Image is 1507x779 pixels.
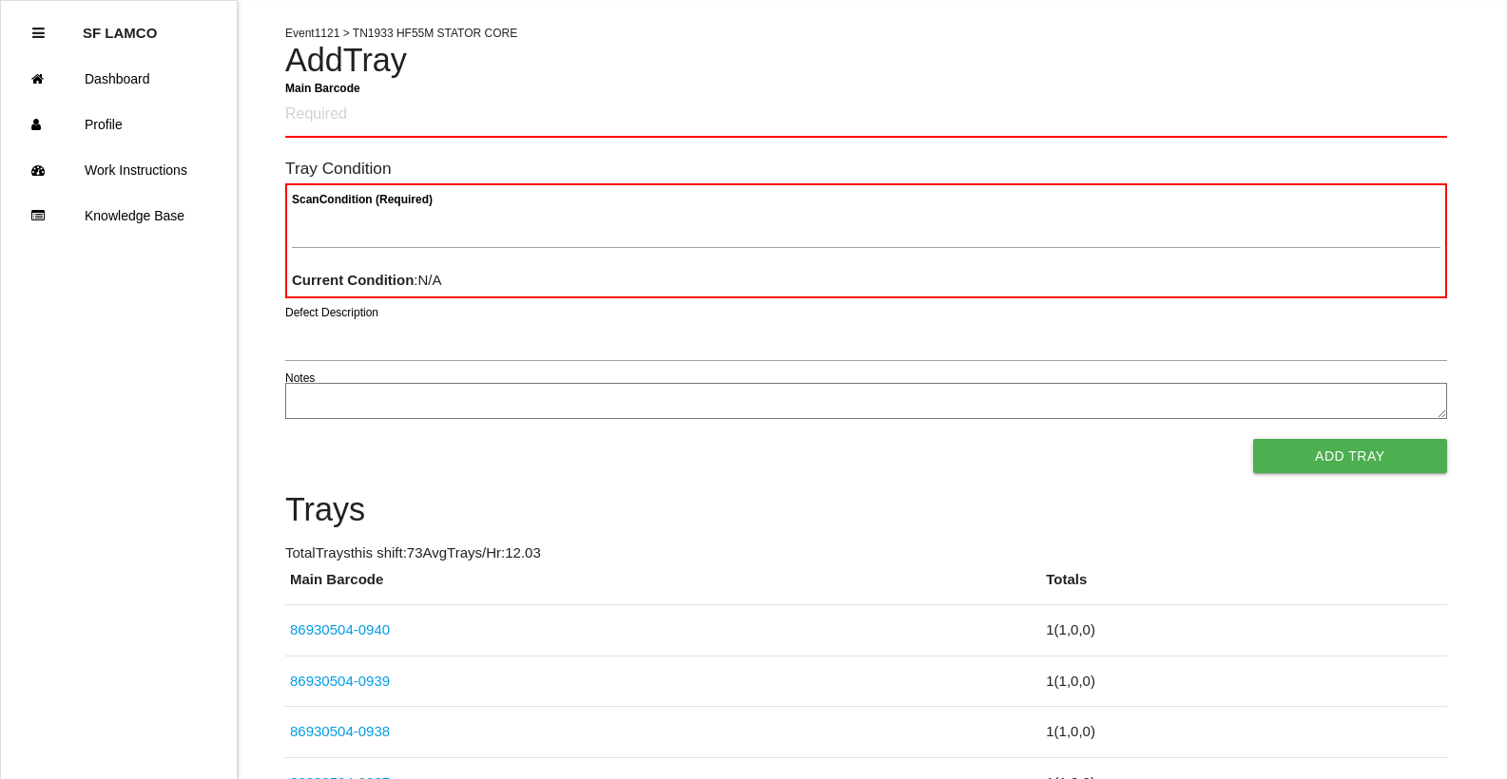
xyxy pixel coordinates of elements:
label: Defect Description [285,304,378,321]
th: Main Barcode [285,569,1041,605]
td: 1 ( 1 , 0 , 0 ) [1041,605,1446,656]
a: Work Instructions [1,147,237,193]
p: SF LAMCO [83,10,157,41]
td: 1 ( 1 , 0 , 0 ) [1041,707,1446,758]
b: Main Barcode [285,81,360,94]
h6: Tray Condition [285,160,1447,178]
span: : N/A [292,272,442,288]
button: Add Tray [1253,439,1447,473]
a: Profile [1,102,237,147]
label: Notes [285,370,315,387]
a: Knowledge Base [1,193,237,238]
p: Total Trays this shift: 73 Avg Trays /Hr: 12.03 [285,542,1447,564]
th: Totals [1041,569,1446,605]
a: 86930504-0940 [290,621,390,637]
h4: Trays [285,492,1447,528]
a: 86930504-0939 [290,673,390,689]
a: 86930504-0938 [290,723,390,739]
span: Event 1121 > TN1933 HF55M STATOR CORE [285,27,517,40]
h4: Add Tray [285,43,1447,79]
a: Dashboard [1,56,237,102]
td: 1 ( 1 , 0 , 0 ) [1041,655,1446,707]
input: Required [285,93,1447,138]
div: Close [32,10,45,56]
b: Scan Condition (Required) [292,193,433,206]
b: Current Condition [292,272,414,288]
